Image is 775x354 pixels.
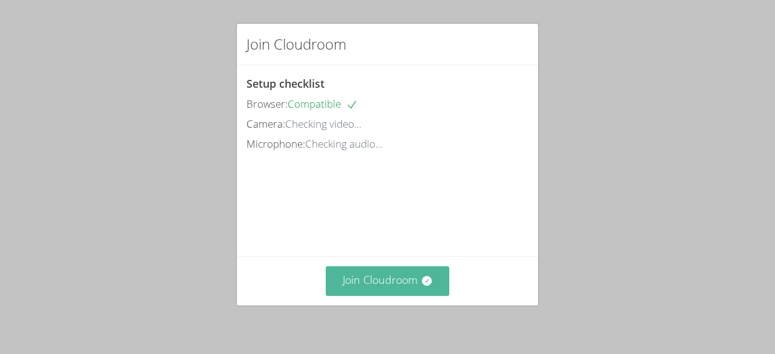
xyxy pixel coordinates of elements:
h2: Join Cloudroom [246,33,346,55]
span: Compatible [288,97,358,111]
button: Join Cloudroom [326,266,450,296]
span: Setup checklist [246,76,325,91]
span: Checking audio... [305,137,383,151]
span: Microphone: [246,137,305,151]
span: Camera: [246,117,285,131]
span: Browser: [246,97,288,111]
span: Checking video... [285,117,361,131]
